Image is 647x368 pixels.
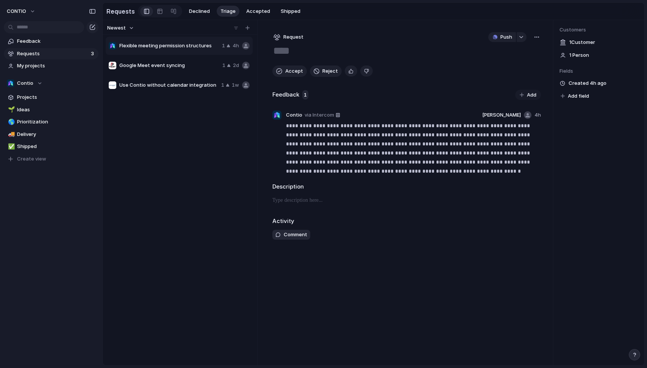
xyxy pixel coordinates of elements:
span: 1 Person [569,51,589,59]
button: Reject [310,65,342,77]
button: Push [488,32,516,42]
span: Use Contio without calendar integration [119,81,218,89]
span: Create view [17,155,46,163]
h2: Activity [272,217,294,226]
span: Push [500,33,512,41]
span: Ideas [17,106,96,114]
button: CONTIO [3,5,39,17]
h2: Requests [106,7,135,16]
a: Feedback [4,36,98,47]
span: Newest [107,24,126,32]
button: Create view [4,153,98,165]
button: 🚚 [7,131,14,138]
span: Projects [17,94,96,101]
span: Google Meet event syncing [119,62,219,69]
span: Accepted [246,8,270,15]
div: ✅ [8,142,13,151]
button: Comment [272,230,310,240]
span: Created 4h ago [569,80,606,87]
span: Requests [17,50,89,58]
span: 1 [302,90,308,100]
button: 🌎 [7,118,14,126]
span: Shipped [17,143,96,150]
span: Request [283,33,303,41]
button: Accept [272,65,307,77]
button: Contio [4,78,98,89]
span: Declined [189,8,210,15]
a: My projects [4,60,98,72]
span: 1 Customer [569,39,595,46]
span: 4h [534,111,541,119]
button: Triage [217,6,239,17]
span: 1w [232,81,239,89]
h2: Feedback [272,90,299,99]
button: 🌱 [7,106,14,114]
button: Add field [559,91,590,101]
span: 4h [233,42,239,50]
span: Fields [559,67,638,75]
button: Newest [106,23,135,33]
span: [PERSON_NAME] [482,111,521,119]
button: Shipped [277,6,304,17]
a: ✅Shipped [4,141,98,152]
span: Contio [17,80,33,87]
button: ✅ [7,143,14,150]
button: Add [515,90,541,100]
a: 🌎Prioritization [4,116,98,128]
a: Projects [4,92,98,103]
span: My projects [17,62,96,70]
a: Requests3 [4,48,98,59]
span: 1 [222,42,225,50]
span: Delivery [17,131,96,138]
a: 🌱Ideas [4,104,98,115]
span: 1 [222,62,225,69]
span: 1 [221,81,224,89]
button: Declined [185,6,214,17]
a: via Intercom [303,111,342,120]
span: Contio [286,111,302,119]
button: Request [272,32,305,42]
span: Customers [559,26,638,34]
div: 🌎 [8,118,13,126]
span: 2d [233,62,239,69]
button: Accepted [242,6,274,17]
a: 🚚Delivery [4,129,98,140]
span: via Intercom [305,111,334,119]
span: Add [527,91,536,99]
span: Reject [322,67,338,75]
h2: Description [272,182,541,191]
span: Shipped [281,8,300,15]
span: 3 [91,50,95,58]
span: Comment [284,231,307,239]
span: Flexible meeting permission structures [119,42,219,50]
div: 🚚 [8,130,13,139]
span: Accept [285,67,303,75]
span: CONTIO [7,8,26,15]
span: Triage [220,8,236,15]
span: Add field [568,92,589,100]
span: Prioritization [17,118,96,126]
div: 🌱 [8,105,13,114]
span: Feedback [17,37,96,45]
